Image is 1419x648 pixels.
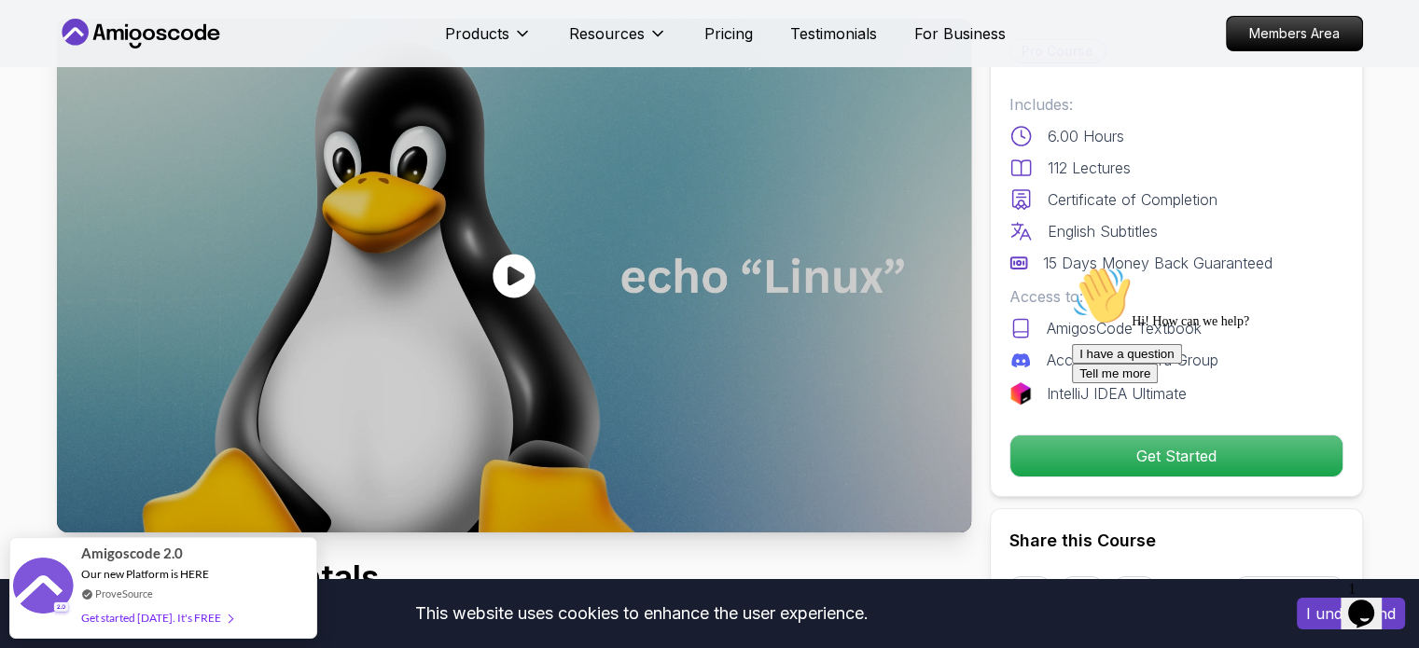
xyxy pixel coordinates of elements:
button: Get Started [1009,434,1343,477]
iframe: chat widget [1064,258,1400,564]
iframe: chat widget [1341,573,1400,629]
button: I have a question [7,86,118,105]
div: 👋Hi! How can we help?I have a questionTell me more [7,7,343,125]
span: Our new Platform is HERE [81,567,209,581]
button: Products [445,22,532,60]
p: Get Started [1010,435,1342,476]
p: Access to: [1009,285,1343,308]
button: Accept cookies [1297,598,1405,629]
p: Products [445,22,509,45]
button: Copy link [1235,576,1343,617]
a: Testimonials [790,22,877,45]
p: 6.00 Hours [1048,125,1124,147]
div: Get started [DATE]. It's FREE [81,607,232,628]
p: AmigosCode Textbook [1047,317,1202,339]
h2: Share this Course [1009,528,1343,554]
p: Includes: [1009,93,1343,116]
p: Access to Discord Group [1047,349,1218,371]
p: 15 Days Money Back Guaranteed [1043,252,1273,274]
div: This website uses cookies to enhance the user experience. [14,593,1269,634]
a: Pricing [704,22,753,45]
p: Certificate of Completion [1048,188,1217,211]
p: IntelliJ IDEA Ultimate [1047,382,1187,405]
a: For Business [914,22,1006,45]
span: Hi! How can we help? [7,56,185,70]
p: Resources [569,22,645,45]
a: ProveSource [95,586,153,601]
p: Members Area [1227,17,1362,50]
img: jetbrains logo [1009,382,1032,405]
img: :wave: [7,7,67,67]
span: Amigoscode 2.0 [81,543,183,564]
img: provesource social proof notification image [13,558,74,618]
a: Members Area [1226,16,1363,51]
button: Tell me more [7,105,93,125]
button: Resources [569,22,667,60]
p: English Subtitles [1048,220,1158,242]
p: 112 Lectures [1048,157,1131,179]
